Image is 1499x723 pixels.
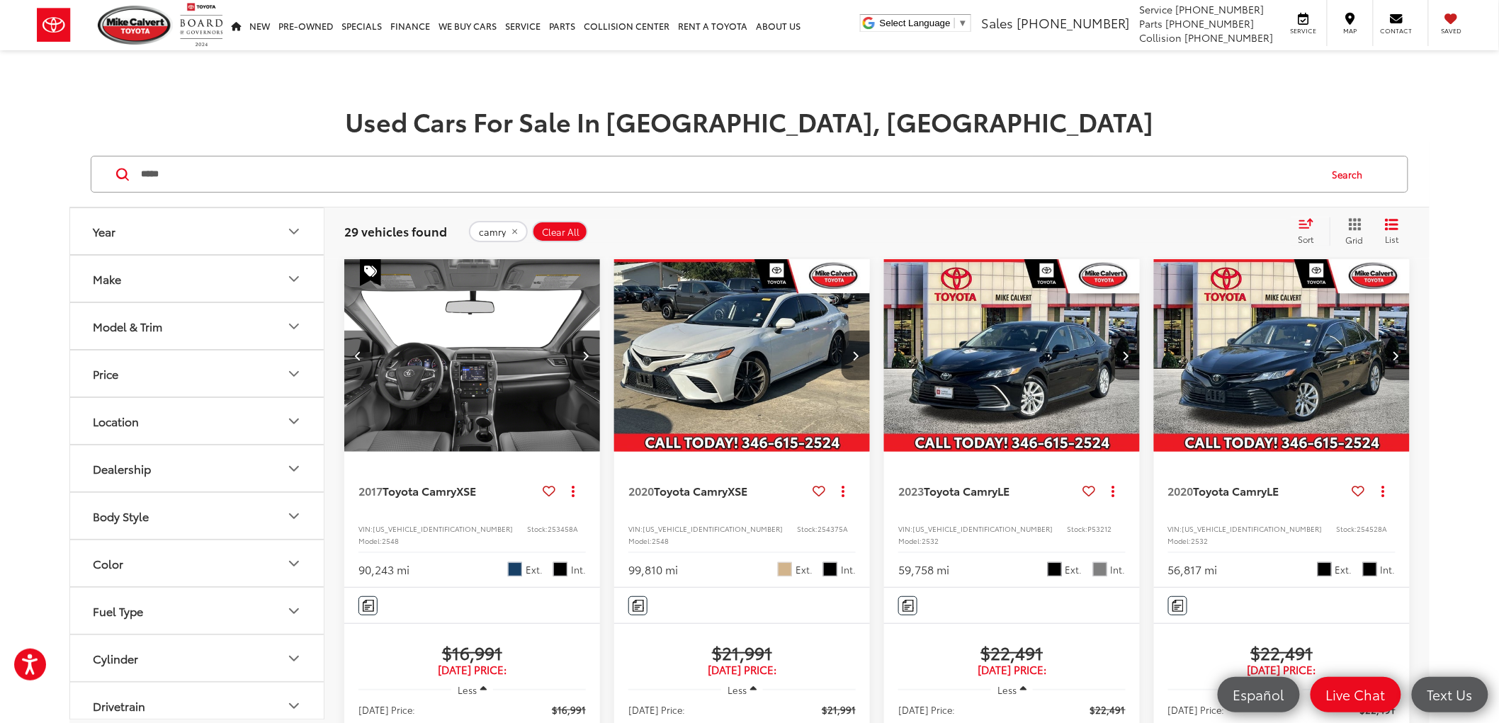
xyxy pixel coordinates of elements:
[1176,2,1265,16] span: [PHONE_NUMBER]
[1363,562,1377,576] span: Black
[880,18,968,28] a: Select Language​
[1140,30,1182,45] span: Collision
[542,227,579,238] span: Clear All
[1194,482,1267,499] span: Toyota Camry
[1166,16,1255,30] span: [PHONE_NUMBER]
[469,221,528,242] button: remove camry
[898,483,1077,499] a: 2023Toyota CamryLE
[527,523,548,534] span: Stock:
[818,523,848,534] span: 254375A
[991,677,1034,702] button: Less
[883,259,1141,452] a: 2023 Toyota Camry LE2023 Toyota Camry LE2023 Toyota Camry LE2023 Toyota Camry LE
[70,445,325,491] button: DealershipDealership
[1182,523,1323,534] span: [US_VEHICLE_IDENTIFICATION_NUMBER]
[572,331,600,380] button: Next image
[613,259,871,452] div: 2020 Toyota Camry XSE 0
[285,603,302,620] div: Fuel Type
[1065,563,1082,576] span: Ext.
[1330,217,1374,246] button: Grid View
[1318,562,1332,576] span: Midnight Black Metallic
[363,600,374,612] img: Comments
[1374,217,1410,246] button: List View
[358,523,373,534] span: VIN:
[451,677,494,702] button: Less
[1168,523,1182,534] span: VIN:
[344,259,602,452] div: 2017 Toyota Camry XSE 4
[628,523,643,534] span: VIN:
[898,523,912,534] span: VIN:
[898,642,1126,663] span: $22,491
[997,482,1009,499] span: LE
[628,562,678,578] div: 99,810 mi
[344,259,602,452] a: 2017 Toyota Camry XSE2017 Toyota Camry XSE2017 Toyota Camry XSE2017 Toyota Camry XSE
[344,222,447,239] span: 29 vehicles found
[1337,523,1357,534] span: Stock:
[285,460,302,477] div: Dealership
[1381,26,1413,35] span: Contact
[880,18,951,28] span: Select Language
[70,398,325,444] button: LocationLocation
[93,509,149,523] div: Body Style
[998,683,1017,696] span: Less
[526,563,543,576] span: Ext.
[285,223,302,240] div: Year
[883,259,1141,452] div: 2023 Toyota Camry LE 0
[1111,563,1126,576] span: Int.
[1168,483,1347,499] a: 2020Toyota CamryLE
[823,562,837,576] span: Black
[1093,562,1107,576] span: Ash
[285,555,302,572] div: Color
[912,523,1053,534] span: [US_VEHICLE_IDENTIFICATION_NUMBER]
[1140,16,1163,30] span: Parts
[93,414,139,428] div: Location
[1335,563,1352,576] span: Ext.
[1185,30,1274,45] span: [PHONE_NUMBER]
[633,600,644,612] img: Comments
[93,272,121,285] div: Make
[93,651,138,665] div: Cylinder
[728,683,747,696] span: Less
[721,677,764,702] button: Less
[70,256,325,302] button: MakeMake
[778,562,792,576] span: Pearl
[285,413,302,430] div: Location
[373,523,513,534] span: [US_VEHICLE_IDENTIFICATION_NUMBER]
[628,535,652,546] span: Model:
[797,523,818,534] span: Stock:
[358,663,586,677] span: [DATE] Price:
[628,483,807,499] a: 2020Toyota CamryXSE
[140,157,1319,191] input: Search by Make, Model, or Keyword
[842,485,844,496] span: dropdown dots
[70,540,325,586] button: ColorColor
[981,13,1013,32] span: Sales
[613,259,871,452] img: 2020 Toyota Camry XSE
[358,482,383,499] span: 2017
[572,485,575,496] span: dropdown dots
[842,331,870,380] button: Next image
[1288,26,1320,35] span: Service
[1385,233,1399,245] span: List
[98,6,173,45] img: Mike Calvert Toyota
[93,462,151,475] div: Dealership
[93,604,143,617] div: Fuel Type
[344,259,602,452] img: 2017 Toyota Camry XSE
[93,224,115,238] div: Year
[628,663,856,677] span: [DATE] Price:
[1381,563,1396,576] span: Int.
[1346,234,1364,246] span: Grid
[1226,685,1291,703] span: Español
[1335,26,1366,35] span: Map
[831,478,856,503] button: Actions
[1168,535,1192,546] span: Model:
[358,596,378,615] button: Comments
[1311,677,1401,712] a: Live Chat
[285,271,302,288] div: Make
[1153,259,1411,452] a: 2020 Toyota Camry LE2020 Toyota Camry LE2020 Toyota Camry LE2020 Toyota Camry LE
[1168,663,1396,677] span: [DATE] Price:
[922,535,939,546] span: 2532
[1111,331,1140,380] button: Next image
[1412,677,1488,712] a: Text Us
[1067,523,1087,534] span: Stock:
[508,562,522,576] span: Blue Streak Metallic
